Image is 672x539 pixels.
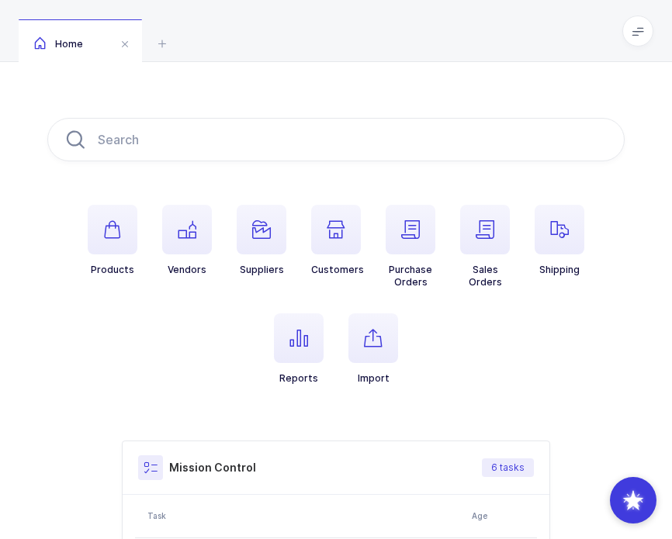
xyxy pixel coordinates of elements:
[169,460,256,475] h3: Mission Control
[491,461,525,474] span: 6 tasks
[311,205,364,276] button: Customers
[162,205,212,276] button: Vendors
[34,38,83,50] span: Home
[88,205,137,276] button: Products
[274,313,324,385] button: Reports
[386,205,435,289] button: PurchaseOrders
[47,118,625,161] input: Search
[535,205,584,276] button: Shipping
[460,205,510,289] button: SalesOrders
[237,205,286,276] button: Suppliers
[348,313,398,385] button: Import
